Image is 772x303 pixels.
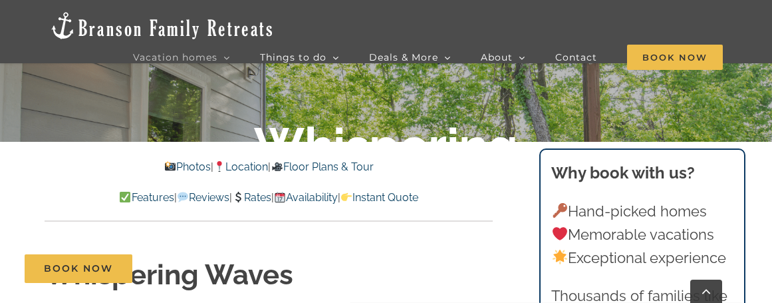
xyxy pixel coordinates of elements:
[120,192,130,202] img: ✅
[119,191,174,204] a: Features
[272,161,283,172] img: 🎥
[49,11,275,41] img: Branson Family Retreats Logo
[553,203,567,218] img: 🔑
[133,53,217,62] span: Vacation homes
[553,226,567,241] img: ❤️
[551,161,733,185] h3: Why book with us?
[213,160,268,173] a: Location
[254,117,518,230] b: Whispering Waves
[481,53,513,62] span: About
[553,250,567,264] img: 🌟
[341,192,352,202] img: 👉
[551,200,733,270] p: Hand-picked homes Memorable vacations Exceptional experience
[260,53,326,62] span: Things to do
[274,191,338,204] a: Availability
[214,161,225,172] img: 📍
[133,44,230,71] a: Vacation homes
[369,53,438,62] span: Deals & More
[133,44,723,71] nav: Main Menu Sticky
[233,192,243,202] img: 💲
[165,161,176,172] img: 📸
[275,192,285,202] img: 📆
[340,191,418,204] a: Instant Quote
[271,160,373,173] a: Floor Plans & Tour
[555,44,597,71] a: Contact
[627,45,723,70] span: Book Now
[369,44,451,71] a: Deals & More
[44,263,113,274] span: Book Now
[164,160,211,173] a: Photos
[178,192,188,202] img: 💬
[555,53,597,62] span: Contact
[481,44,525,71] a: About
[177,191,229,204] a: Reviews
[45,189,493,206] p: | | | |
[45,158,493,176] p: | |
[232,191,271,204] a: Rates
[25,254,132,283] a: Book Now
[260,44,339,71] a: Things to do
